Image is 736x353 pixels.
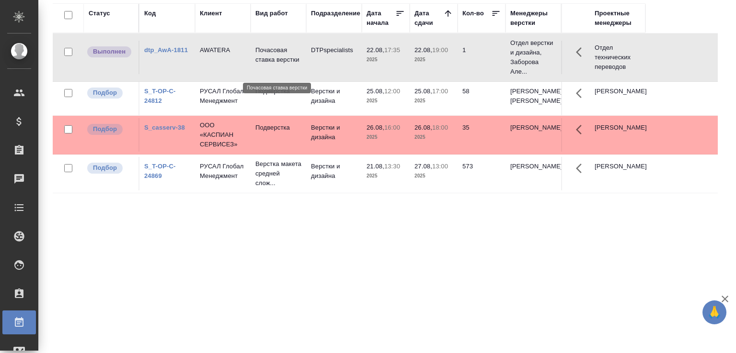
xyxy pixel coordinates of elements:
[86,87,134,99] div: Можно подбирать исполнителей
[367,55,405,65] p: 2025
[458,118,506,152] td: 35
[311,9,360,18] div: Подразделение
[255,87,301,96] p: Подверстка
[458,41,506,74] td: 1
[144,124,185,131] a: S_casserv-38
[510,162,556,171] p: [PERSON_NAME]
[414,46,432,54] p: 22.08,
[462,9,484,18] div: Кол-во
[200,45,246,55] p: AWATERA
[432,46,448,54] p: 19:00
[367,9,395,28] div: Дата начала
[510,38,556,77] p: Отдел верстки и дизайна, Заборова Але...
[384,124,400,131] p: 16:00
[570,82,593,105] button: Здесь прячутся важные кнопки
[93,124,117,134] p: Подбор
[458,157,506,190] td: 573
[367,171,405,181] p: 2025
[510,9,556,28] div: Менеджеры верстки
[306,118,362,152] td: Верстки и дизайна
[432,88,448,95] p: 17:00
[590,82,645,115] td: [PERSON_NAME]
[144,88,176,104] a: S_T-OP-C-24812
[255,123,301,132] p: Подверстка
[306,41,362,74] td: DTPspecialists
[93,47,126,56] p: Выполнен
[93,88,117,98] p: Подбор
[200,87,246,106] p: РУСАЛ Глобал Менеджмент
[510,123,556,132] p: [PERSON_NAME]
[367,46,384,54] p: 22.08,
[86,123,134,136] div: Можно подбирать исполнителей
[414,9,443,28] div: Дата сдачи
[590,157,645,190] td: [PERSON_NAME]
[367,132,405,142] p: 2025
[414,96,453,106] p: 2025
[200,9,222,18] div: Клиент
[255,159,301,188] p: Верстка макета средней слож...
[570,118,593,141] button: Здесь прячутся важные кнопки
[89,9,110,18] div: Статус
[706,302,723,322] span: 🙏
[384,46,400,54] p: 17:35
[570,157,593,180] button: Здесь прячутся важные кнопки
[595,9,641,28] div: Проектные менеджеры
[458,82,506,115] td: 58
[86,162,134,175] div: Можно подбирать исполнителей
[432,163,448,170] p: 13:00
[510,87,556,106] p: [PERSON_NAME], [PERSON_NAME]
[414,132,453,142] p: 2025
[367,124,384,131] p: 26.08,
[367,163,384,170] p: 21.08,
[414,55,453,65] p: 2025
[367,96,405,106] p: 2025
[255,9,288,18] div: Вид работ
[200,162,246,181] p: РУСАЛ Глобал Менеджмент
[144,46,188,54] a: dtp_AwA-1811
[414,171,453,181] p: 2025
[144,163,176,179] a: S_T-OP-C-24869
[702,300,726,324] button: 🙏
[432,124,448,131] p: 18:00
[86,45,134,58] div: Исполнитель завершил работу
[590,118,645,152] td: [PERSON_NAME]
[384,88,400,95] p: 12:00
[414,88,432,95] p: 25.08,
[384,163,400,170] p: 13:30
[414,124,432,131] p: 26.08,
[200,121,246,149] p: ООО «КАСПИАН СЕРВИСЕЗ»
[367,88,384,95] p: 25.08,
[93,163,117,173] p: Подбор
[414,163,432,170] p: 27.08,
[306,82,362,115] td: Верстки и дизайна
[590,38,645,77] td: Отдел технических переводов
[306,157,362,190] td: Верстки и дизайна
[570,41,593,64] button: Здесь прячутся важные кнопки
[255,45,301,65] p: Почасовая ставка верстки
[144,9,156,18] div: Код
